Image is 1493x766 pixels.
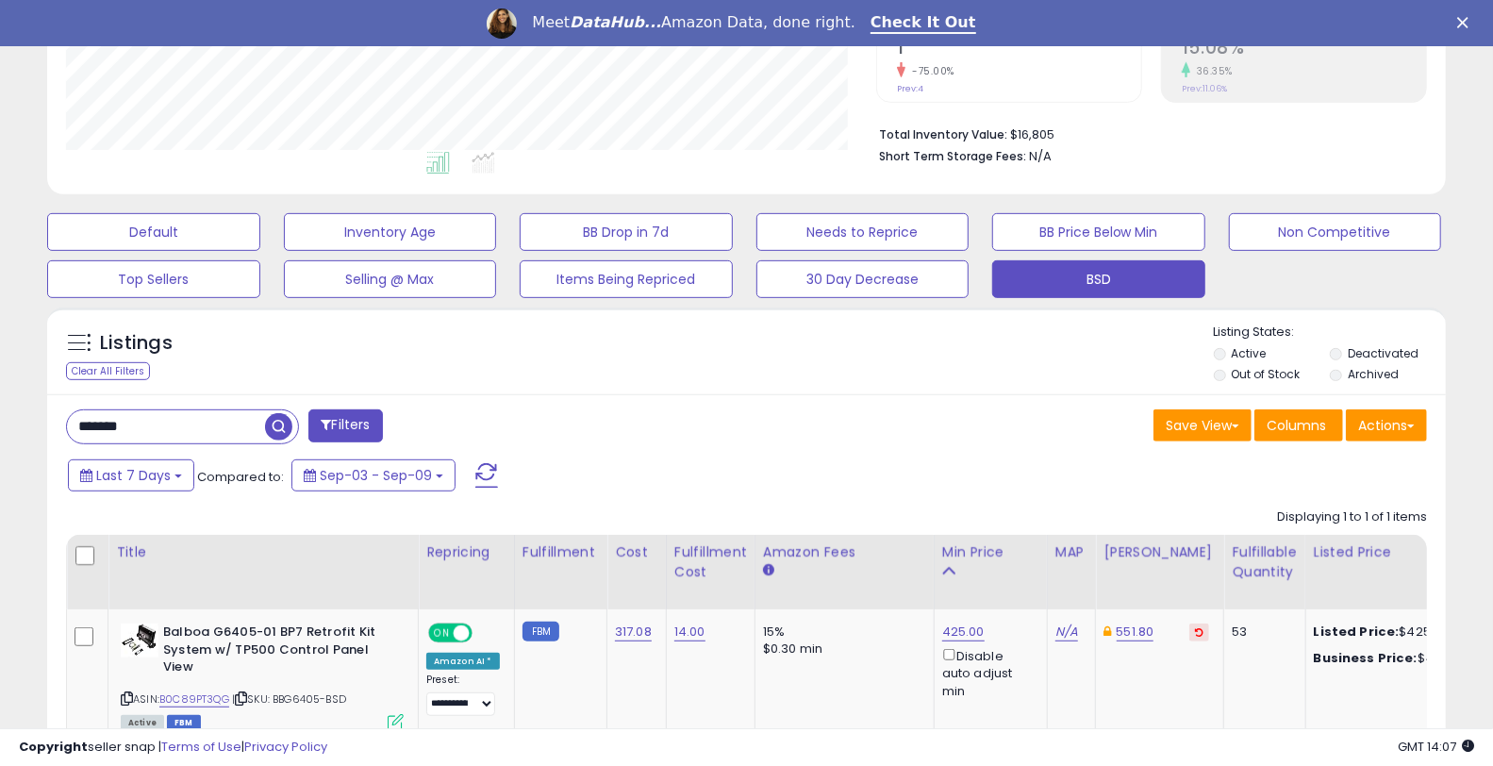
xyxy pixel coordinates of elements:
small: FBM [523,622,559,641]
small: -75.00% [905,64,954,78]
button: Selling @ Max [284,260,497,298]
div: Fulfillment [523,542,599,562]
label: Archived [1348,366,1399,382]
div: Meet Amazon Data, done right. [532,13,855,32]
h2: 1 [897,37,1141,62]
div: 15% [763,624,920,641]
button: 30 Day Decrease [756,260,970,298]
b: Business Price: [1314,649,1418,667]
span: OFF [470,625,500,641]
div: Amazon AI * [426,653,500,670]
a: Check It Out [871,13,976,34]
button: Save View [1153,409,1252,441]
div: Title [116,542,410,562]
button: BB Price Below Min [992,213,1205,251]
div: Amazon Fees [763,542,926,562]
div: Disable auto adjust min [942,645,1033,699]
button: Actions [1346,409,1427,441]
button: Needs to Reprice [756,213,970,251]
div: Cost [615,542,658,562]
label: Deactivated [1348,345,1418,361]
a: 14.00 [674,623,705,641]
div: 53 [1232,624,1290,641]
b: Short Term Storage Fees: [879,148,1026,164]
button: Last 7 Days [68,459,194,491]
div: Close [1457,17,1476,28]
div: Listed Price [1314,542,1477,562]
label: Active [1232,345,1267,361]
a: 551.80 [1117,623,1154,641]
button: Sep-03 - Sep-09 [291,459,456,491]
small: Amazon Fees. [763,562,774,579]
b: Balboa G6405-01 BP7 Retrofit Kit System w/ TP500 Control Panel View [163,624,392,681]
small: Prev: 11.06% [1182,83,1227,94]
div: MAP [1055,542,1087,562]
span: 2025-09-17 14:07 GMT [1398,738,1474,756]
a: N/A [1055,623,1078,641]
div: $0.30 min [763,641,920,658]
a: Terms of Use [161,738,241,756]
small: 36.35% [1190,64,1233,78]
div: Fulfillable Quantity [1232,542,1297,582]
button: Columns [1254,409,1343,441]
div: Preset: [426,674,500,716]
span: Last 7 Days [96,466,171,485]
label: Out of Stock [1232,366,1301,382]
h5: Listings [100,330,173,357]
div: Displaying 1 to 1 of 1 items [1277,508,1427,526]
span: Compared to: [197,468,284,486]
strong: Copyright [19,738,88,756]
span: Sep-03 - Sep-09 [320,466,432,485]
div: Repricing [426,542,506,562]
li: $16,805 [879,122,1413,144]
div: Clear All Filters [66,362,150,380]
a: 317.08 [615,623,652,641]
button: Non Competitive [1229,213,1442,251]
button: BSD [992,260,1205,298]
b: Listed Price: [1314,623,1400,641]
img: 41VOBQet86L._SL40_.jpg [121,624,158,658]
p: Listing States: [1214,324,1446,341]
div: $425.00 [1314,624,1470,641]
img: Profile image for Georgie [487,8,517,39]
button: Top Sellers [47,260,260,298]
i: DataHub... [570,13,661,31]
span: Columns [1267,416,1326,435]
div: seller snap | | [19,739,327,757]
button: Items Being Repriced [520,260,733,298]
button: BB Drop in 7d [520,213,733,251]
button: Inventory Age [284,213,497,251]
b: Total Inventory Value: [879,126,1007,142]
span: FBM [167,715,201,731]
a: 425.00 [942,623,985,641]
h2: 15.08% [1182,37,1426,62]
button: Filters [308,409,382,442]
button: Default [47,213,260,251]
div: Fulfillment Cost [674,542,747,582]
a: Privacy Policy [244,738,327,756]
div: Min Price [942,542,1039,562]
span: | SKU: BBG6405-BSD [232,691,346,707]
div: $425 [1314,650,1470,667]
small: Prev: 4 [897,83,923,94]
a: B0C89PT3QG [159,691,229,708]
div: [PERSON_NAME] [1103,542,1216,562]
span: ON [430,625,454,641]
span: N/A [1029,147,1052,165]
span: All listings currently available for purchase on Amazon [121,715,164,731]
